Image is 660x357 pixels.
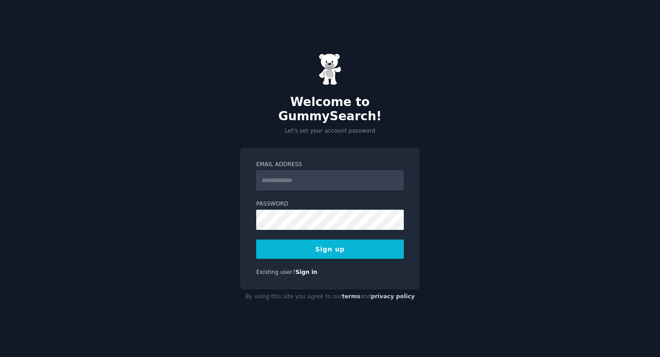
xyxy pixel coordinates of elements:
button: Sign up [256,240,404,259]
a: privacy policy [371,293,415,300]
label: Email Address [256,161,404,169]
div: By using this site you agree to our and [240,290,420,304]
label: Password [256,200,404,208]
h2: Welcome to GummySearch! [240,95,420,124]
img: Gummy Bear [319,53,341,85]
span: Existing user? [256,269,296,275]
a: terms [342,293,360,300]
a: Sign in [296,269,318,275]
p: Let's set your account password [240,127,420,135]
